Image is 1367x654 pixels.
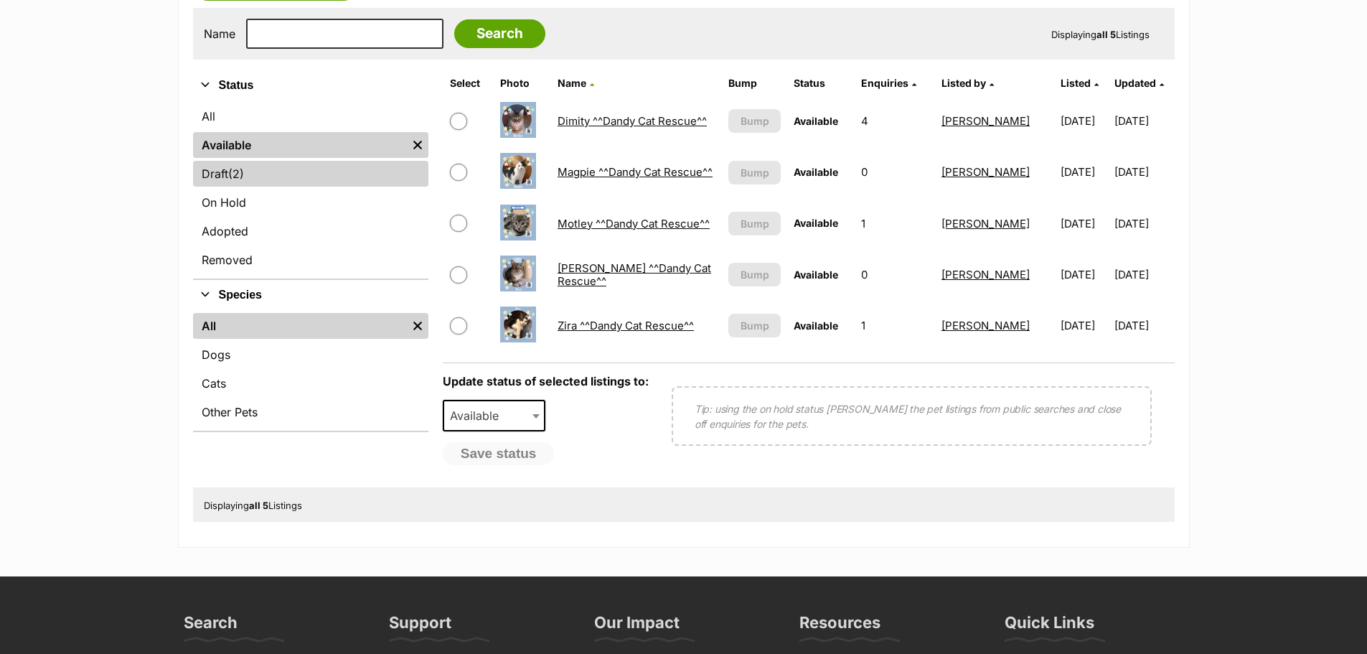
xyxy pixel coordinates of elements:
[1005,612,1094,641] h3: Quick Links
[1055,147,1113,197] td: [DATE]
[941,114,1030,128] a: [PERSON_NAME]
[193,342,428,368] a: Dogs
[855,199,934,248] td: 1
[1114,301,1173,350] td: [DATE]
[728,263,781,286] button: Bump
[454,19,545,48] input: Search
[728,314,781,337] button: Bump
[558,217,710,230] a: Motley ^^Dandy Cat Rescue^^
[861,77,908,89] span: translation missing: en.admin.listings.index.attributes.enquiries
[193,286,428,304] button: Species
[184,612,238,641] h3: Search
[407,132,428,158] a: Remove filter
[228,165,244,182] span: (2)
[193,370,428,396] a: Cats
[1114,199,1173,248] td: [DATE]
[1061,77,1091,89] span: Listed
[193,399,428,425] a: Other Pets
[494,72,550,95] th: Photo
[558,77,594,89] a: Name
[1114,77,1164,89] a: Updated
[788,72,854,95] th: Status
[193,132,407,158] a: Available
[444,406,513,426] span: Available
[193,310,428,431] div: Species
[204,27,235,40] label: Name
[855,96,934,146] td: 4
[723,72,787,95] th: Bump
[794,217,838,229] span: Available
[1061,77,1099,89] a: Listed
[794,319,838,332] span: Available
[941,77,986,89] span: Listed by
[941,268,1030,281] a: [PERSON_NAME]
[741,267,769,282] span: Bump
[1055,250,1113,299] td: [DATE]
[407,313,428,339] a: Remove filter
[1055,301,1113,350] td: [DATE]
[193,313,407,339] a: All
[558,261,711,287] a: [PERSON_NAME] ^^Dandy Cat Rescue^^
[1114,147,1173,197] td: [DATE]
[193,76,428,95] button: Status
[728,212,781,235] button: Bump
[695,401,1129,431] p: Tip: using the on hold status [PERSON_NAME] the pet listings from public searches and close off e...
[249,500,268,511] strong: all 5
[855,301,934,350] td: 1
[855,250,934,299] td: 0
[728,161,781,184] button: Bump
[558,77,586,89] span: Name
[193,161,428,187] a: Draft
[728,109,781,133] button: Bump
[558,165,713,179] a: Magpie ^^Dandy Cat Rescue^^
[193,103,428,129] a: All
[1114,96,1173,146] td: [DATE]
[1114,77,1156,89] span: Updated
[794,166,838,178] span: Available
[1055,96,1113,146] td: [DATE]
[855,147,934,197] td: 0
[444,72,493,95] th: Select
[794,268,838,281] span: Available
[193,190,428,215] a: On Hold
[558,114,707,128] a: Dimity ^^Dandy Cat Rescue^^
[389,612,451,641] h3: Support
[799,612,880,641] h3: Resources
[1051,29,1150,40] span: Displaying Listings
[204,500,302,511] span: Displaying Listings
[558,319,694,332] a: Zira ^^Dandy Cat Rescue^^
[1055,199,1113,248] td: [DATE]
[193,218,428,244] a: Adopted
[941,217,1030,230] a: [PERSON_NAME]
[443,400,546,431] span: Available
[741,216,769,231] span: Bump
[741,113,769,129] span: Bump
[861,77,916,89] a: Enquiries
[1114,250,1173,299] td: [DATE]
[193,247,428,273] a: Removed
[741,165,769,180] span: Bump
[594,612,680,641] h3: Our Impact
[794,115,838,127] span: Available
[1096,29,1116,40] strong: all 5
[741,318,769,333] span: Bump
[443,374,649,388] label: Update status of selected listings to:
[941,77,994,89] a: Listed by
[443,442,555,465] button: Save status
[941,165,1030,179] a: [PERSON_NAME]
[193,101,428,279] div: Status
[941,319,1030,332] a: [PERSON_NAME]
